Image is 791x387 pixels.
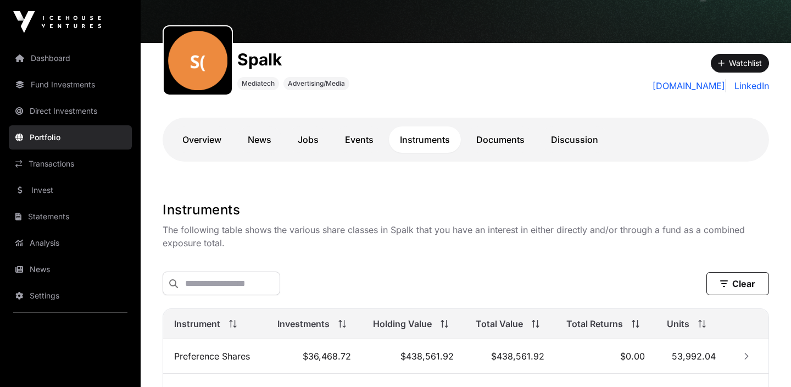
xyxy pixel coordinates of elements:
[736,334,791,387] iframe: Chat Widget
[672,351,716,362] span: 53,992.04
[242,79,275,88] span: Mediatech
[163,339,266,374] td: Preference Shares
[237,126,282,153] a: News
[706,272,769,295] button: Clear
[389,126,461,153] a: Instruments
[9,46,132,70] a: Dashboard
[9,125,132,150] a: Portfolio
[237,49,349,69] h1: Spalk
[373,317,432,330] span: Holding Value
[476,317,523,330] span: Total Value
[163,223,769,250] p: The following table shows the various share classes in Spalk that you have an interest in either ...
[9,204,132,229] a: Statements
[334,126,385,153] a: Events
[362,339,465,374] td: $438,561.92
[730,79,769,92] a: LinkedIn
[9,152,132,176] a: Transactions
[168,31,227,90] img: spalk-fif96.png
[287,126,330,153] a: Jobs
[9,73,132,97] a: Fund Investments
[174,317,220,330] span: Instrument
[277,317,330,330] span: Investments
[9,178,132,202] a: Invest
[288,79,345,88] span: Advertising/Media
[266,339,362,374] td: $36,468.72
[9,99,132,123] a: Direct Investments
[465,339,555,374] td: $438,561.92
[9,257,132,281] a: News
[653,79,726,92] a: [DOMAIN_NAME]
[465,126,536,153] a: Documents
[540,126,609,153] a: Discussion
[711,54,769,73] button: Watchlist
[171,126,232,153] a: Overview
[9,284,132,308] a: Settings
[171,126,760,153] nav: Tabs
[667,317,689,330] span: Units
[163,201,769,219] h1: Instruments
[555,339,656,374] td: $0.00
[566,317,623,330] span: Total Returns
[9,231,132,255] a: Analysis
[13,11,101,33] img: Icehouse Ventures Logo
